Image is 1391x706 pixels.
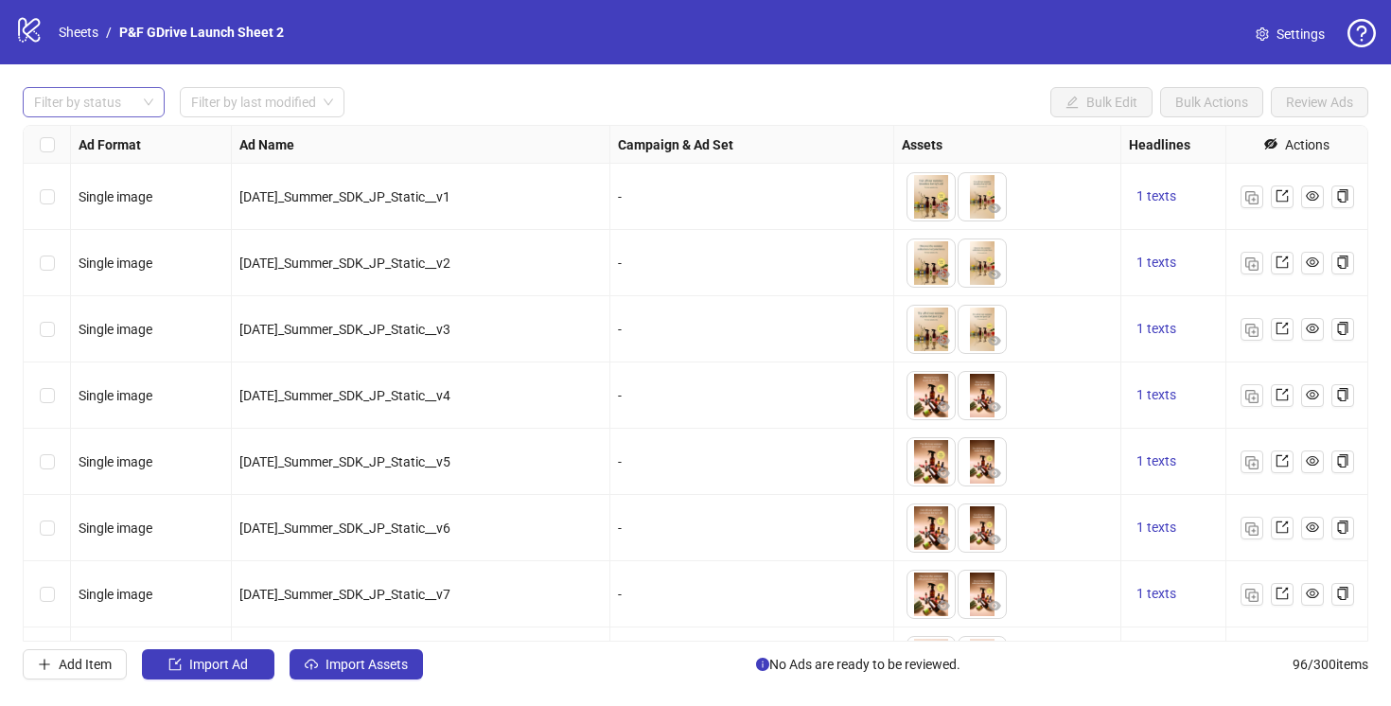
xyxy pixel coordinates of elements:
[239,587,450,602] span: [DATE]_Summer_SDK_JP_Static__v7
[959,637,1006,684] img: Asset 2
[326,657,408,672] span: Import Assets
[1277,24,1325,44] span: Settings
[1136,586,1176,601] span: 1 texts
[959,306,1006,353] img: Asset 2
[1336,189,1349,203] span: copy
[239,189,450,204] span: [DATE]_Summer_SDK_JP_Static__v1
[618,385,886,406] div: -
[756,658,769,671] span: info-circle
[1285,134,1329,155] div: Actions
[1136,453,1176,468] span: 1 texts
[937,268,950,281] span: eye
[1241,384,1263,407] button: Duplicate
[1050,87,1153,117] button: Bulk Edit
[932,198,955,221] button: Preview
[907,504,955,552] img: Asset 1
[937,400,950,414] span: eye
[1276,256,1289,269] span: export
[1241,583,1263,606] button: Duplicate
[932,529,955,552] button: Preview
[1336,256,1349,269] span: copy
[1336,454,1349,468] span: copy
[239,521,450,536] span: [DATE]_Summer_SDK_JP_Static__v6
[932,330,955,353] button: Preview
[1306,189,1319,203] span: eye
[79,256,152,271] span: Single image
[226,126,231,163] div: Resize Ad Format column
[24,230,71,296] div: Select row 2
[24,627,71,694] div: Select row 8
[1276,388,1289,401] span: export
[106,22,112,43] li: /
[1160,87,1263,117] button: Bulk Actions
[1245,257,1259,271] img: Duplicate
[1336,521,1349,534] span: copy
[1129,384,1184,407] button: 1 texts
[907,637,955,684] img: Asset 1
[902,134,942,155] strong: Assets
[189,657,248,672] span: Import Ad
[959,438,1006,485] img: Asset 2
[907,306,955,353] img: Asset 1
[1245,522,1259,536] img: Duplicate
[1245,390,1259,403] img: Duplicate
[618,134,733,155] strong: Campaign & Ad Set
[79,322,152,337] span: Single image
[907,372,955,419] img: Asset 1
[24,126,71,164] div: Select all rows
[290,649,423,680] button: Import Assets
[168,658,182,671] span: import
[239,322,450,337] span: [DATE]_Summer_SDK_JP_Static__v3
[1136,321,1176,336] span: 1 texts
[24,296,71,362] div: Select row 3
[1136,387,1176,402] span: 1 texts
[983,595,1006,618] button: Preview
[907,438,955,485] img: Asset 1
[142,649,274,680] button: Import Ad
[24,362,71,429] div: Select row 4
[988,400,1001,414] span: eye
[1276,521,1289,534] span: export
[618,584,886,605] div: -
[618,186,886,207] div: -
[889,126,893,163] div: Resize Campaign & Ad Set column
[932,264,955,287] button: Preview
[907,173,955,221] img: Asset 1
[1241,252,1263,274] button: Duplicate
[959,504,1006,552] img: Asset 2
[1129,450,1184,473] button: 1 texts
[1306,521,1319,534] span: eye
[618,253,886,274] div: -
[115,22,288,43] a: P&F GDrive Launch Sheet 2
[1336,388,1349,401] span: copy
[1136,188,1176,203] span: 1 texts
[239,134,294,155] strong: Ad Name
[983,397,1006,419] button: Preview
[24,429,71,495] div: Select row 5
[79,134,141,155] strong: Ad Format
[1245,456,1259,469] img: Duplicate
[932,463,955,485] button: Preview
[239,256,450,271] span: [DATE]_Summer_SDK_JP_Static__v2
[959,239,1006,287] img: Asset 2
[937,467,950,480] span: eye
[1241,318,1263,341] button: Duplicate
[239,388,450,403] span: [DATE]_Summer_SDK_JP_Static__v4
[618,319,886,340] div: -
[1245,589,1259,602] img: Duplicate
[1136,255,1176,270] span: 1 texts
[983,198,1006,221] button: Preview
[1241,450,1263,473] button: Duplicate
[988,334,1001,347] span: eye
[983,463,1006,485] button: Preview
[907,571,955,618] img: Asset 1
[1306,587,1319,600] span: eye
[605,126,609,163] div: Resize Ad Name column
[932,595,955,618] button: Preview
[983,330,1006,353] button: Preview
[618,451,886,472] div: -
[1129,185,1184,208] button: 1 texts
[937,533,950,546] span: eye
[1241,517,1263,539] button: Duplicate
[959,173,1006,221] img: Asset 2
